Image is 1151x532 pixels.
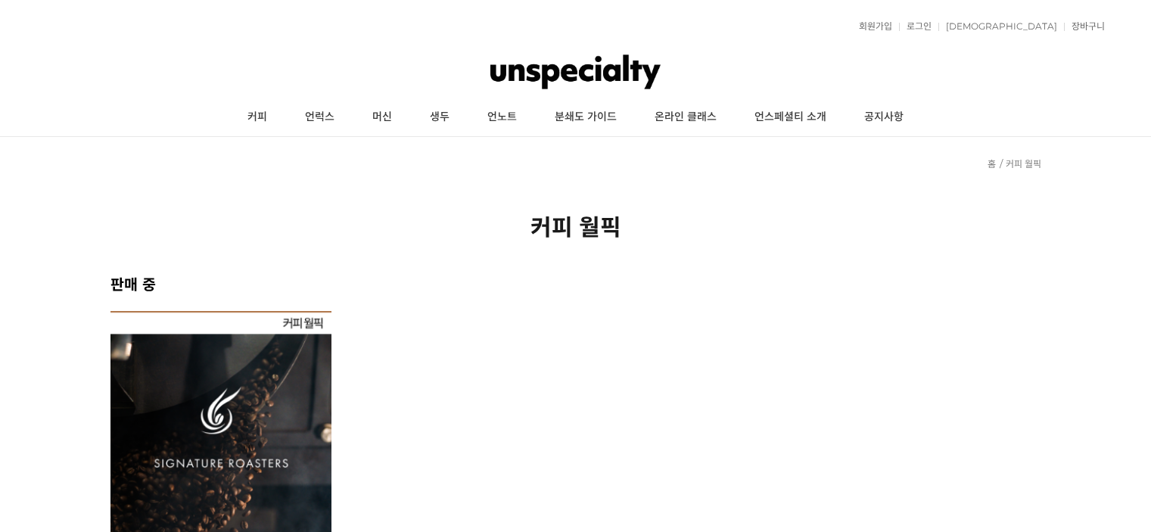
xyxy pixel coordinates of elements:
a: 생두 [411,98,468,136]
a: 분쇄도 가이드 [536,98,636,136]
h2: 판매 중 [110,272,1041,294]
a: [DEMOGRAPHIC_DATA] [938,22,1057,31]
a: 장바구니 [1064,22,1105,31]
a: 언럭스 [286,98,353,136]
a: 로그인 [899,22,932,31]
a: 언노트 [468,98,536,136]
a: 회원가입 [851,22,892,31]
a: 머신 [353,98,411,136]
a: 언스페셜티 소개 [736,98,845,136]
a: 커피 월픽 [1006,158,1041,170]
h2: 커피 월픽 [110,209,1041,242]
a: 홈 [988,158,996,170]
a: 온라인 클래스 [636,98,736,136]
a: 공지사항 [845,98,922,136]
img: 언스페셜티 몰 [490,49,661,95]
a: 커피 [229,98,286,136]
